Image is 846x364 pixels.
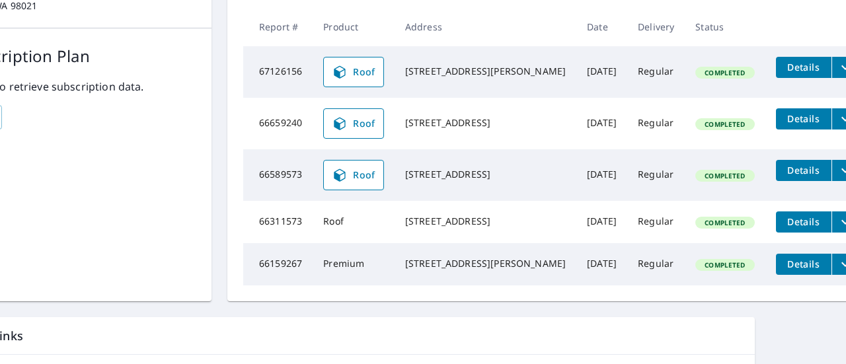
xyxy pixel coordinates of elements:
th: Status [685,7,765,46]
span: Roof [332,116,375,131]
td: 66589573 [243,149,313,201]
span: Completed [697,218,753,227]
a: Roof [323,57,384,87]
button: detailsBtn-66589573 [776,160,831,181]
td: Regular [627,201,685,243]
button: detailsBtn-67126156 [776,57,831,78]
td: [DATE] [576,201,627,243]
th: Delivery [627,7,685,46]
td: [DATE] [576,98,627,149]
span: Roof [332,167,375,183]
th: Product [313,7,395,46]
th: Date [576,7,627,46]
th: Address [395,7,576,46]
span: Completed [697,68,753,77]
div: [STREET_ADDRESS][PERSON_NAME] [405,65,566,78]
div: [STREET_ADDRESS] [405,215,566,228]
button: detailsBtn-66311573 [776,211,831,233]
td: [DATE] [576,46,627,98]
td: [DATE] [576,149,627,201]
span: Details [784,112,824,125]
div: [STREET_ADDRESS] [405,116,566,129]
span: Completed [697,120,753,129]
span: Details [784,164,824,176]
div: [STREET_ADDRESS][PERSON_NAME] [405,257,566,270]
td: Regular [627,149,685,201]
td: 66311573 [243,201,313,243]
td: 66659240 [243,98,313,149]
td: Roof [313,201,395,243]
td: [DATE] [576,243,627,285]
span: Details [784,61,824,73]
td: Regular [627,98,685,149]
span: Completed [697,171,753,180]
button: detailsBtn-66159267 [776,254,831,275]
td: Regular [627,243,685,285]
button: detailsBtn-66659240 [776,108,831,129]
td: 67126156 [243,46,313,98]
a: Roof [323,160,384,190]
td: 66159267 [243,243,313,285]
span: Roof [332,64,375,80]
td: Premium [313,243,395,285]
div: [STREET_ADDRESS] [405,168,566,181]
td: Regular [627,46,685,98]
span: Details [784,258,824,270]
span: Completed [697,260,753,270]
th: Report # [243,7,313,46]
a: Roof [323,108,384,139]
span: Details [784,215,824,228]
